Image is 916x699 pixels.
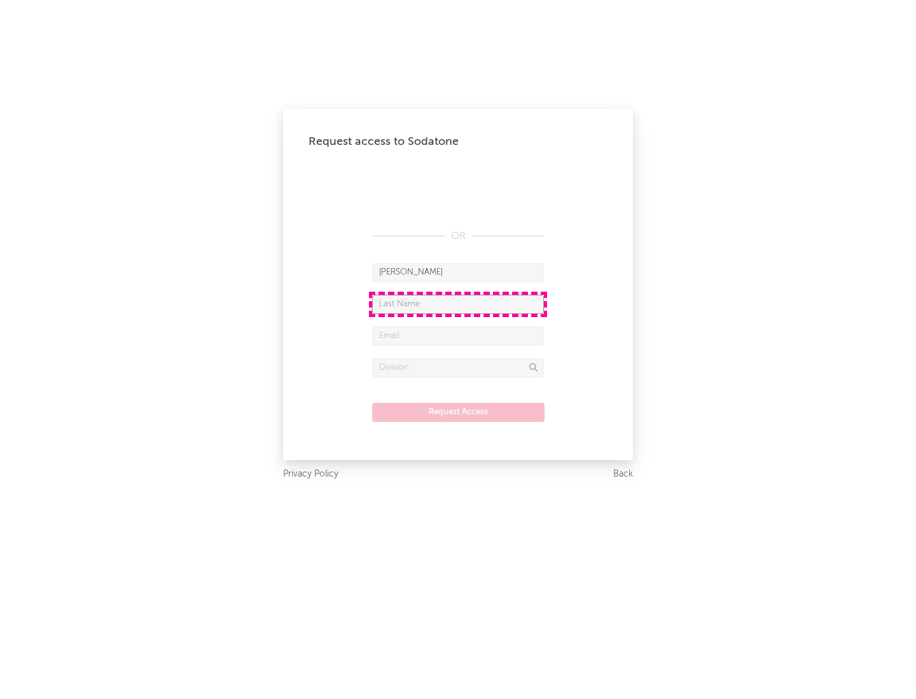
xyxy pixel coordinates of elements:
input: First Name [372,263,544,282]
button: Request Access [372,403,545,422]
input: Email [372,327,544,346]
div: OR [372,229,544,244]
a: Back [613,466,633,482]
input: Last Name [372,295,544,314]
a: Privacy Policy [283,466,338,482]
input: Division [372,358,544,377]
div: Request access to Sodatone [309,134,607,149]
